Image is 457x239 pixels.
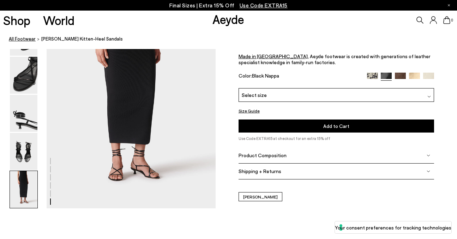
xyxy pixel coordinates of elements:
span: Shipping + Returns [239,168,281,174]
a: [PERSON_NAME] [239,192,282,201]
img: Paige Leather Kitten-Heel Sandals - Image 5 [10,133,37,170]
a: Aeyde [212,12,244,26]
label: Your consent preferences for tracking technologies [335,224,451,231]
span: [PERSON_NAME] Kitten-Heel Sandals [41,35,123,43]
img: svg%3E [427,154,430,157]
nav: breadcrumb [9,30,457,49]
img: Paige Leather Kitten-Heel Sandals - Image 4 [10,95,37,132]
img: Paige Leather Kitten-Heel Sandals - Image 6 [10,171,37,208]
button: Size Guide [239,106,260,115]
p: Use Code EXTRA15 at checkout for an extra 15% off [239,135,434,142]
span: Select size [242,91,267,99]
span: Product Composition [239,152,287,158]
a: 0 [443,16,450,24]
img: svg%3E [427,170,430,173]
span: Navigate to /collections/ss25-final-sizes [240,2,288,8]
p: Final Sizes | Extra 15% Off [169,1,288,10]
a: Made in [GEOGRAPHIC_DATA] [239,53,308,59]
span: Black Nappa [252,73,279,79]
button: Add to Cart [239,119,434,133]
a: All Footwear [9,35,36,43]
img: Paige Leather Kitten-Heel Sandals - Image 3 [10,57,37,94]
div: Color: [239,73,361,81]
span: 0 [450,18,454,22]
span: Add to Cart [323,123,349,129]
button: Your consent preferences for tracking technologies [335,221,451,233]
a: Shop [3,14,30,26]
a: World [43,14,74,26]
img: svg%3E [427,95,431,98]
